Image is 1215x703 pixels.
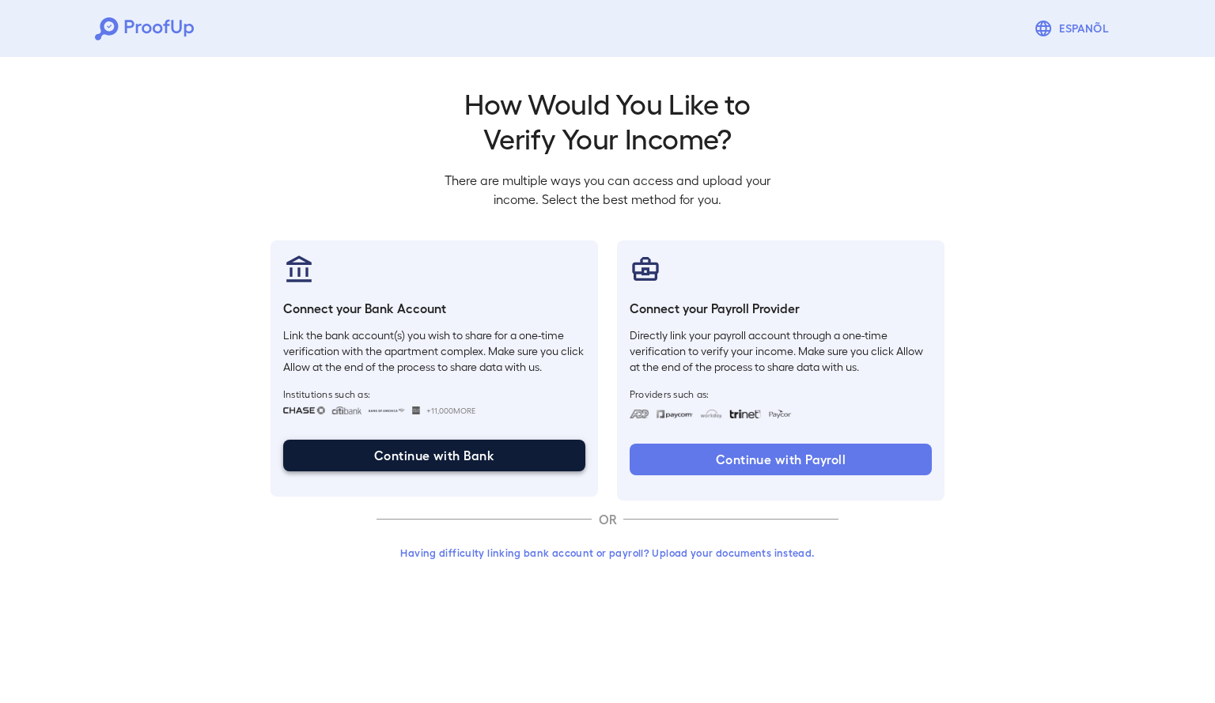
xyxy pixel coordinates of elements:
button: Espanõl [1028,13,1120,44]
button: Continue with Bank [283,440,585,471]
img: paycom.svg [656,410,694,418]
img: payrollProvider.svg [630,253,661,285]
p: Directly link your payroll account through a one-time verification to verify your income. Make su... [630,327,932,375]
button: Continue with Payroll [630,444,932,475]
h6: Connect your Payroll Provider [630,299,932,318]
p: There are multiple ways you can access and upload your income. Select the best method for you. [432,171,783,209]
span: Providers such as: [630,387,932,400]
button: Having difficulty linking bank account or payroll? Upload your documents instead. [377,539,838,567]
h6: Connect your Bank Account [283,299,585,318]
img: bankAccount.svg [283,253,315,285]
img: adp.svg [630,410,649,418]
img: trinet.svg [729,410,761,418]
h2: How Would You Like to Verify Your Income? [432,85,783,155]
p: OR [592,510,623,529]
span: Institutions such as: [283,387,585,400]
img: bankOfAmerica.svg [368,406,406,414]
img: paycon.svg [767,410,792,418]
img: wellsfargo.svg [412,406,421,414]
img: workday.svg [700,410,723,418]
p: Link the bank account(s) you wish to share for a one-time verification with the apartment complex... [283,327,585,375]
img: citibank.svg [331,406,361,414]
img: chase.svg [283,406,325,414]
span: +11,000 More [426,404,475,417]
